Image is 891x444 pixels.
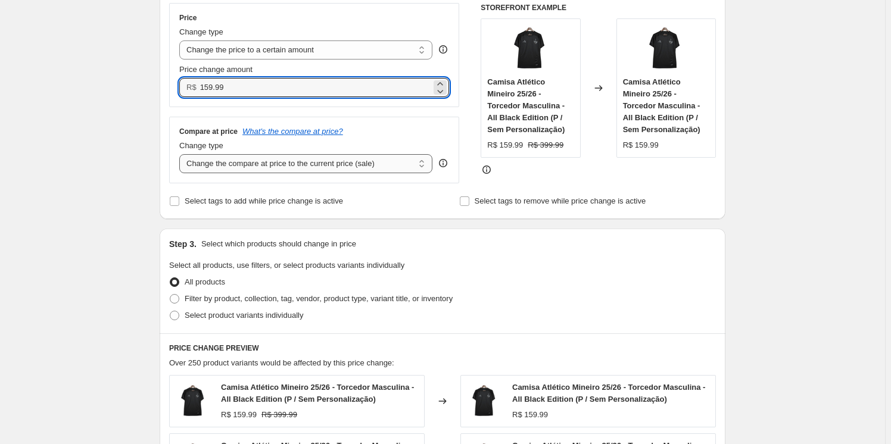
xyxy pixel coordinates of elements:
[179,127,238,136] h3: Compare at price
[169,238,197,250] h2: Step 3.
[467,383,503,419] img: Logosparasite_80x.png
[179,141,223,150] span: Change type
[176,383,211,419] img: Logosparasite_80x.png
[179,65,253,74] span: Price change amount
[200,78,431,97] input: 80.00
[481,3,716,12] h6: STOREFRONT EXAMPLE
[179,13,197,23] h3: Price
[185,277,225,286] span: All products
[528,139,563,151] strike: R$ 399.99
[642,25,690,73] img: Logosparasite_80x.png
[623,77,700,134] span: Camisa Atlético Mineiro 25/26 - Torcedor Masculina - All Black Edition (P / Sem Personalização)
[169,261,404,270] span: Select all products, use filters, or select products variants individually
[242,127,343,136] button: What's the compare at price?
[512,383,705,404] span: Camisa Atlético Mineiro 25/26 - Torcedor Masculina - All Black Edition (P / Sem Personalização)
[221,409,257,421] div: R$ 159.99
[261,409,297,421] strike: R$ 399.99
[185,294,453,303] span: Filter by product, collection, tag, vendor, product type, variant title, or inventory
[437,43,449,55] div: help
[169,343,716,353] h6: PRICE CHANGE PREVIEW
[185,196,343,205] span: Select tags to add while price change is active
[437,157,449,169] div: help
[169,358,394,367] span: Over 250 product variants would be affected by this price change:
[201,238,356,250] p: Select which products should change in price
[487,139,523,151] div: R$ 159.99
[623,139,659,151] div: R$ 159.99
[487,77,565,134] span: Camisa Atlético Mineiro 25/26 - Torcedor Masculina - All Black Edition (P / Sem Personalização)
[221,383,414,404] span: Camisa Atlético Mineiro 25/26 - Torcedor Masculina - All Black Edition (P / Sem Personalização)
[179,27,223,36] span: Change type
[512,409,548,421] div: R$ 159.99
[185,311,303,320] span: Select product variants individually
[475,196,646,205] span: Select tags to remove while price change is active
[186,83,197,92] span: R$
[507,25,554,73] img: Logosparasite_80x.png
